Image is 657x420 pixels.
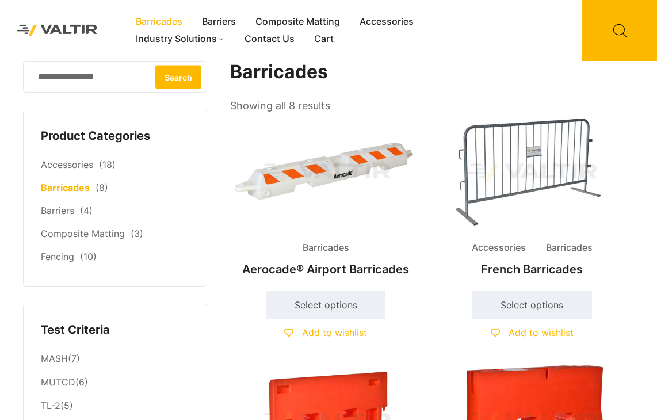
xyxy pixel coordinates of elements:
[41,159,93,170] a: Accessories
[304,30,343,48] a: Cart
[155,65,201,89] button: Search
[41,347,189,371] li: (7)
[230,115,421,281] a: BarricadesAerocade® Airport Barricades
[509,327,574,338] span: Add to wishlist
[230,61,628,83] h1: Barricades
[41,182,90,193] a: Barricades
[350,13,423,30] a: Accessories
[491,327,574,338] a: Add to wishlist
[284,327,367,338] a: Add to wishlist
[436,115,627,281] a: Accessories BarricadesFrench Barricades
[436,257,627,282] h2: French Barricades
[192,13,246,30] a: Barriers
[41,371,189,395] li: (6)
[41,353,68,364] a: MASH
[266,291,385,319] a: Select options for “Aerocade® Airport Barricades”
[99,159,116,170] span: (18)
[41,395,189,418] li: (5)
[126,13,192,30] a: Barricades
[80,205,93,216] span: (4)
[463,239,534,257] span: Accessories
[41,228,125,239] a: Composite Matting
[230,96,330,116] p: Showing all 8 results
[41,205,74,216] a: Barriers
[41,376,75,388] a: MUTCD
[126,30,235,48] a: Industry Solutions
[246,13,350,30] a: Composite Matting
[131,228,143,239] span: (3)
[41,322,189,339] h4: Test Criteria
[302,327,367,338] span: Add to wishlist
[41,128,189,145] h4: Product Categories
[41,251,74,262] a: Fencing
[294,239,358,257] span: Barricades
[41,400,60,411] a: TL-2
[80,251,97,262] span: (10)
[537,239,601,257] span: Barricades
[235,30,304,48] a: Contact Us
[230,257,421,282] h2: Aerocade® Airport Barricades
[472,291,592,319] a: Select options for “French Barricades”
[9,17,106,44] img: Valtir Rentals
[96,182,108,193] span: (8)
